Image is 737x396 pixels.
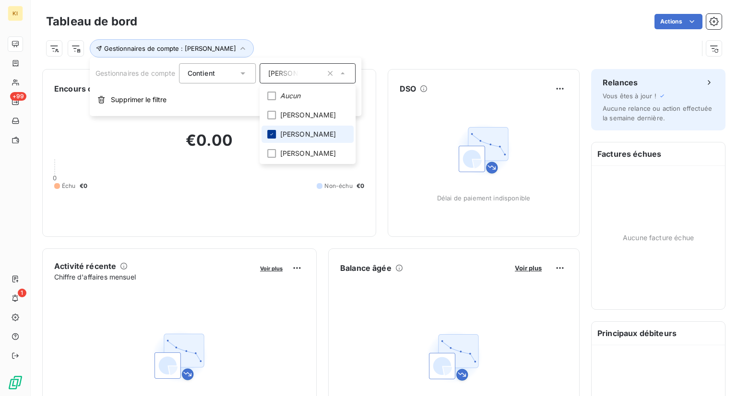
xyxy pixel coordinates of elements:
span: Gestionnaires de compte [95,69,175,77]
span: Chiffre d'affaires mensuel [54,272,253,282]
img: Empty state [149,326,210,387]
img: Empty state [423,326,485,388]
h6: Activité récente [54,260,116,272]
h6: Principaux débiteurs [592,322,725,345]
span: [PERSON_NAME] [280,110,336,120]
span: €0 [80,182,87,190]
iframe: Intercom live chat [704,363,727,386]
span: Échu [62,182,76,190]
button: Supprimer le filtre [90,89,361,110]
div: KI [8,6,23,21]
span: Vous êtes à jour ! [603,92,656,100]
h3: Tableau de bord [46,13,137,30]
span: 1 [18,289,26,297]
span: €0 [357,182,364,190]
button: Voir plus [257,264,285,272]
span: Gestionnaires de compte : [PERSON_NAME] [104,45,236,52]
span: Aucune facture échue [623,233,694,243]
span: Non-échu [324,182,352,190]
span: Aucune relance ou action effectuée la semaine dernière. [603,105,712,122]
span: Contient [188,69,215,77]
span: [PERSON_NAME] [280,129,336,139]
span: Aucun [280,91,301,101]
button: Actions [654,14,702,29]
button: Gestionnaires de compte : [PERSON_NAME] [90,39,254,58]
img: Empty state [453,119,514,181]
h6: DSO [400,83,416,94]
span: Voir plus [515,264,542,272]
span: +99 [10,92,26,101]
img: Logo LeanPay [8,375,23,390]
h2: €0.00 [54,131,364,160]
span: [PERSON_NAME] [280,149,336,158]
button: Voir plus [512,264,545,272]
h6: Encours client [54,83,109,94]
h6: Balance âgée [340,262,392,274]
span: Voir plus [260,265,283,272]
span: Délai de paiement indisponible [437,194,531,202]
h6: Relances [603,77,638,88]
span: 0 [53,174,57,182]
h6: Factures échues [592,142,725,165]
span: Supprimer le filtre [111,95,166,105]
span: [PERSON_NAME] [268,69,324,78]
